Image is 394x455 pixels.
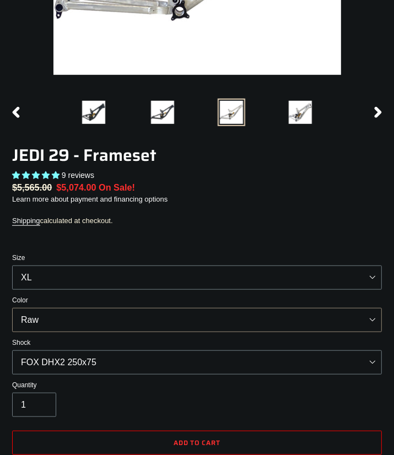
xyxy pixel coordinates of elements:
label: Size [12,252,382,262]
label: Shock [12,337,382,347]
a: Learn more about payment and financing options [12,194,168,203]
s: $5,565.00 [12,182,52,192]
div: calculated at checkout. [12,215,382,226]
span: Add to cart [174,437,221,447]
img: Load image into Gallery viewer, JEDI 29 - Frameset [287,98,314,126]
label: Color [12,295,382,305]
h1: JEDI 29 - Frameset [12,145,382,165]
img: Load image into Gallery viewer, JEDI 29 - Frameset [218,98,245,126]
a: Shipping [12,216,40,225]
span: $5,074.00 [56,182,96,192]
img: Load image into Gallery viewer, JEDI 29 - Frameset [80,98,107,126]
span: 9 reviews [62,170,94,179]
img: Load image into Gallery viewer, JEDI 29 - Frameset [149,98,176,126]
label: Quantity [12,380,382,389]
span: 5.00 stars [12,170,62,179]
button: Add to cart [12,430,382,454]
span: On Sale! [99,180,135,193]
